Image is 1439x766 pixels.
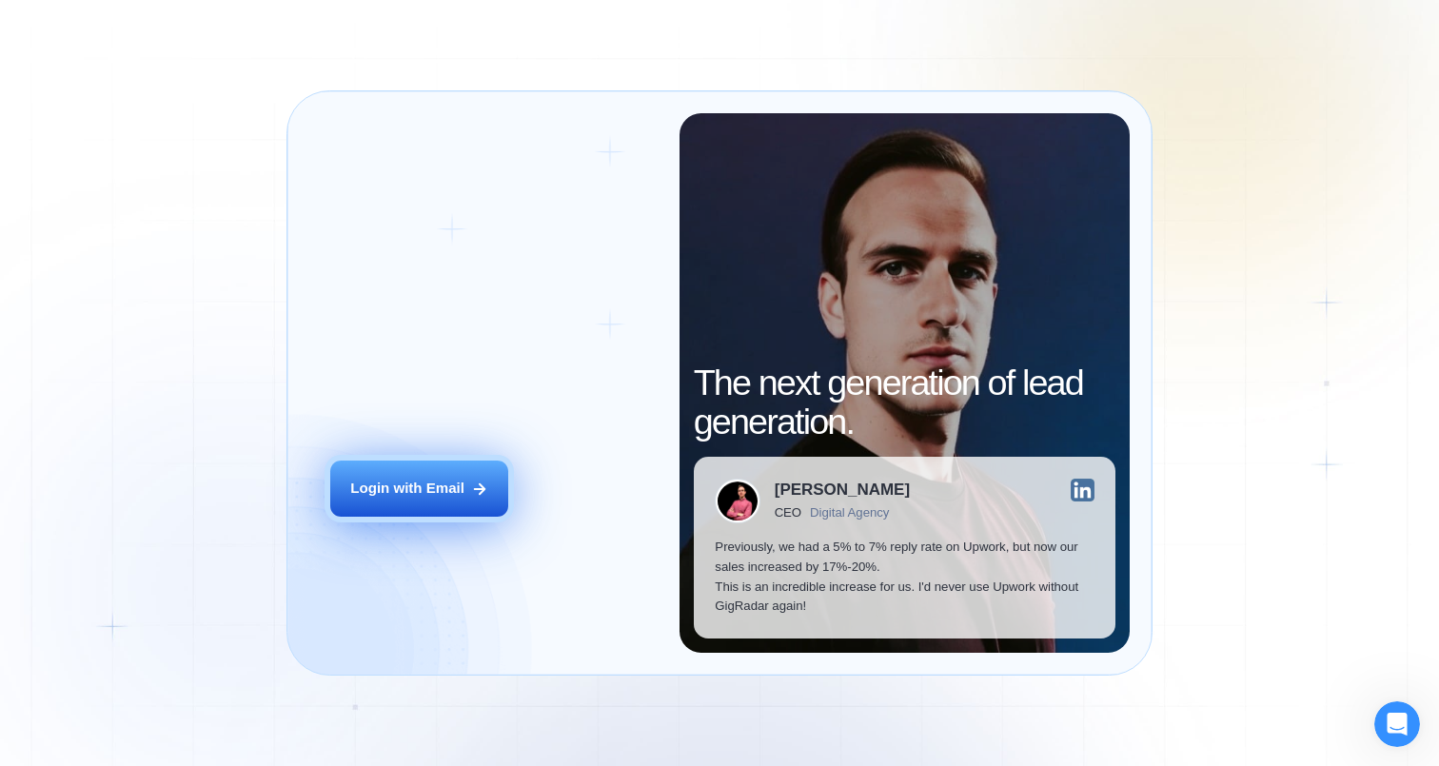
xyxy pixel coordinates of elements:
[715,538,1094,617] p: Previously, we had a 5% to 7% reply rate on Upwork, but now our sales increased by 17%-20%. This ...
[810,505,889,520] div: Digital Agency
[350,479,464,499] div: Login with Email
[775,481,910,498] div: [PERSON_NAME]
[775,505,801,520] div: CEO
[694,363,1116,442] h2: The next generation of lead generation.
[1374,701,1420,747] iframe: Intercom live chat
[330,461,508,517] button: Login with Email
